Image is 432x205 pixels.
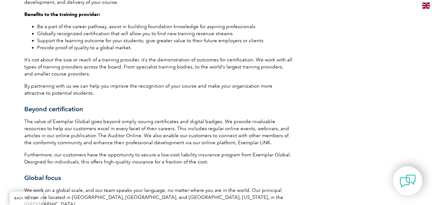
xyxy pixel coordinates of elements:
li: Provide proof of quality to a global market. [37,44,293,51]
p: The value of Exemplar Global goes beyond simply issuing certificates and digital badges. We provi... [24,118,293,146]
p: It’s not about the size or reach of a training provider, it’s the demonstration of outcomes for c... [24,56,293,77]
li: Support the learning outcome for your students; give greater value to their future employers or c... [37,37,293,44]
img: en [422,3,430,9]
li: Be a part of the career pathway, assist in building foundation knowledge for aspiring professionals [37,23,293,30]
p: Furthermore, our customers have the opportunity to secure a low-cost liability insurance program ... [24,151,293,165]
img: contact-chat.png [400,173,416,189]
h3: Global focus [24,174,293,182]
li: Globally recognized certification that will allow you to find new training revenue streams [37,30,293,37]
h3: Beyond certification [24,105,293,113]
a: BACK TO TOP [10,192,43,205]
p: By partnering with us we can help you improve the recognition of your course and make your organi... [24,83,293,97]
strong: Benefits to the training provider: [24,12,100,17]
